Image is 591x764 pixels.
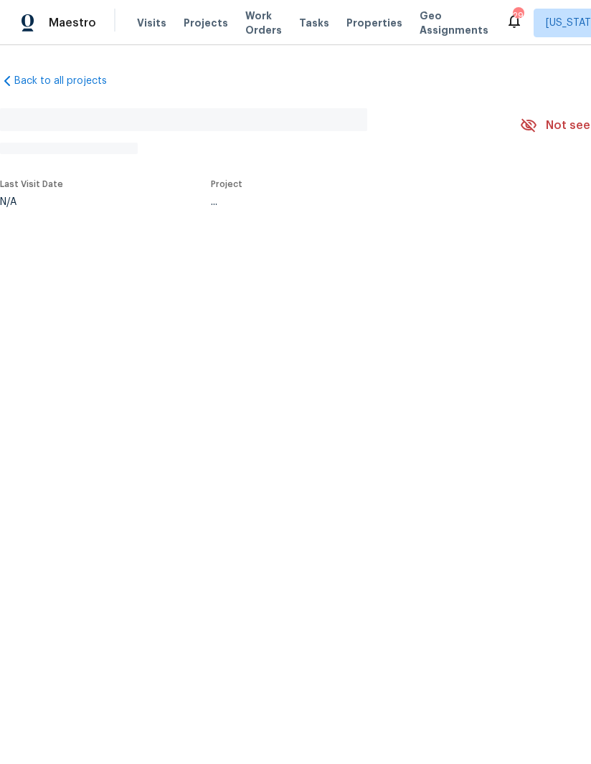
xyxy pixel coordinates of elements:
[49,16,96,30] span: Maestro
[137,16,166,30] span: Visits
[184,16,228,30] span: Projects
[346,16,402,30] span: Properties
[420,9,488,37] span: Geo Assignments
[211,180,242,188] span: Project
[245,9,282,37] span: Work Orders
[513,9,523,23] div: 29
[299,18,329,28] span: Tasks
[211,197,486,207] div: ...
